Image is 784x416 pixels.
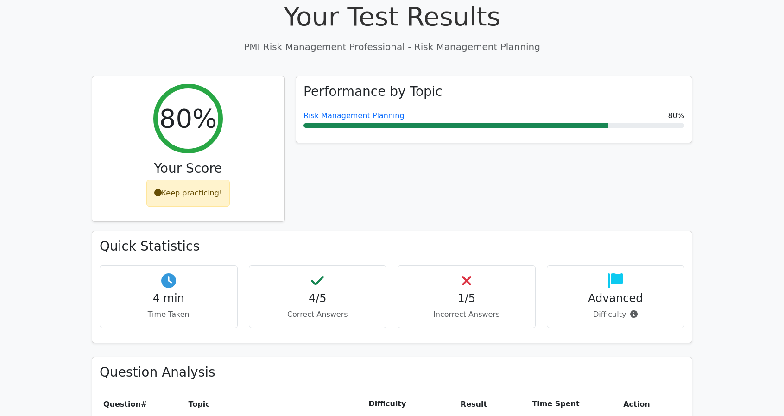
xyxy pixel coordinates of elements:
[555,309,677,320] p: Difficulty
[668,110,684,121] span: 80%
[103,400,141,409] span: Question
[100,161,277,176] h3: Your Score
[303,84,443,100] h3: Performance by Topic
[555,292,677,305] h4: Advanced
[107,292,230,305] h4: 4 min
[405,309,528,320] p: Incorrect Answers
[100,239,684,254] h3: Quick Statistics
[107,309,230,320] p: Time Taken
[405,292,528,305] h4: 1/5
[257,292,379,305] h4: 4/5
[92,40,692,54] p: PMI Risk Management Professional - Risk Management Planning
[159,103,217,134] h2: 80%
[92,1,692,32] h1: Your Test Results
[257,309,379,320] p: Correct Answers
[146,180,230,207] div: Keep practicing!
[100,365,684,380] h3: Question Analysis
[303,111,405,120] a: Risk Management Planning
